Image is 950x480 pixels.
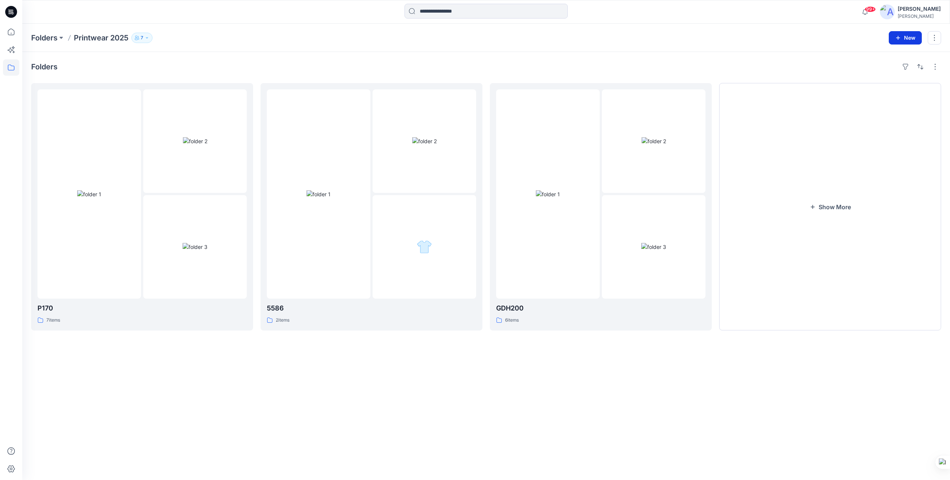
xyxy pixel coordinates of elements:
a: folder 1folder 2folder 3GDH2006items [490,83,712,331]
p: 6 items [505,316,519,324]
img: avatar [880,4,895,19]
p: 7 items [46,316,60,324]
img: folder 3 [641,243,666,251]
h4: Folders [31,62,58,71]
img: folder 1 [77,190,101,198]
img: folder 2 [642,137,666,145]
p: 7 [141,34,143,42]
p: P170 [37,303,247,313]
span: 99+ [865,6,876,12]
a: folder 1folder 2folder 3P1707items [31,83,253,331]
img: folder 2 [412,137,437,145]
div: [PERSON_NAME] [898,13,941,19]
p: 5586 [267,303,476,313]
button: 7 [131,33,153,43]
a: Folders [31,33,58,43]
a: folder 1folder 2folder 355862items [261,83,482,331]
img: folder 1 [307,190,331,198]
button: New [889,31,922,45]
div: [PERSON_NAME] [898,4,941,13]
p: Printwear 2025 [74,33,128,43]
img: folder 1 [536,190,560,198]
p: GDH200 [496,303,705,313]
img: folder 2 [183,137,207,145]
img: folder 3 [417,239,432,254]
img: folder 3 [183,243,207,251]
p: 2 items [276,316,289,324]
button: Show More [719,83,941,331]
